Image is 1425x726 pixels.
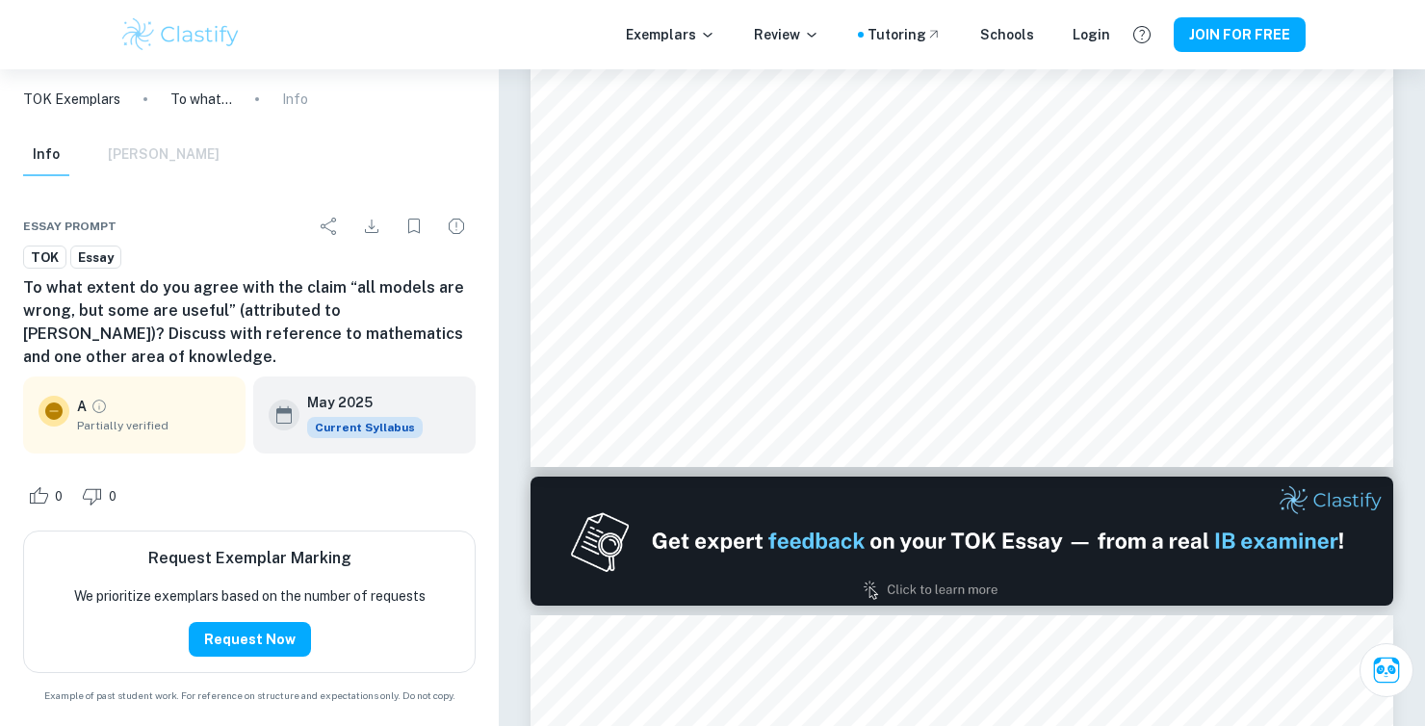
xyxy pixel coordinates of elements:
[148,547,351,570] h6: Request Exemplar Marking
[119,15,242,54] img: Clastify logo
[282,89,308,110] p: Info
[754,24,819,45] p: Review
[23,480,73,511] div: Like
[352,207,391,246] div: Download
[531,477,1393,606] img: Ad
[23,276,476,369] h6: To what extent do you agree with the claim “all models are wrong, but some are useful” (attribute...
[23,246,66,270] a: TOK
[395,207,433,246] div: Bookmark
[170,89,232,110] p: To what extent do you agree with the claim “all models are wrong, but some are useful” (attribute...
[189,622,311,657] button: Request Now
[1360,643,1413,697] button: Ask Clai
[70,246,121,270] a: Essay
[91,398,108,415] a: Grade partially verified
[307,417,423,438] div: This exemplar is based on the current syllabus. Feel free to refer to it for inspiration/ideas wh...
[44,487,73,506] span: 0
[23,688,476,703] span: Example of past student work. For reference on structure and expectations only. Do not copy.
[310,207,349,246] div: Share
[77,417,230,434] span: Partially verified
[868,24,942,45] a: Tutoring
[437,207,476,246] div: Report issue
[71,248,120,268] span: Essay
[77,480,127,511] div: Dislike
[307,392,407,413] h6: May 2025
[24,248,65,268] span: TOK
[23,134,69,176] button: Info
[980,24,1034,45] a: Schools
[626,24,715,45] p: Exemplars
[98,487,127,506] span: 0
[307,417,423,438] span: Current Syllabus
[23,218,117,235] span: Essay prompt
[1174,17,1306,52] button: JOIN FOR FREE
[77,396,87,417] p: A
[74,585,426,607] p: We prioritize exemplars based on the number of requests
[23,89,120,110] a: TOK Exemplars
[1126,18,1158,51] button: Help and Feedback
[1073,24,1110,45] a: Login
